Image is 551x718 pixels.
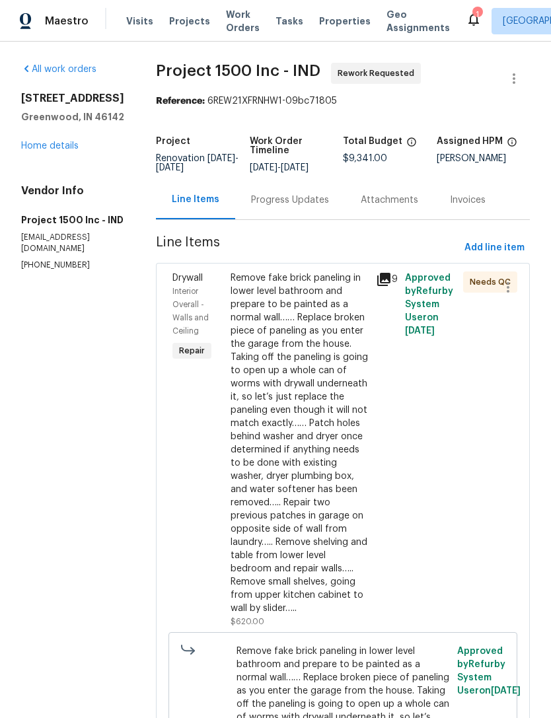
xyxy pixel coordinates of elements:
span: [DATE] [491,686,521,696]
span: Line Items [156,236,459,260]
div: Invoices [450,194,486,207]
a: All work orders [21,65,96,74]
a: Home details [21,141,79,151]
h5: Project 1500 Inc - IND [21,213,124,227]
span: Rework Requested [338,67,420,80]
h5: Total Budget [343,137,402,146]
button: Add line item [459,236,530,260]
span: Renovation [156,154,239,172]
span: The hpm assigned to this work order. [507,137,517,154]
span: Needs QC [470,275,516,289]
b: Reference: [156,96,205,106]
div: 6REW21XFRNHW1-09bc71805 [156,94,530,108]
span: Visits [126,15,153,28]
div: Progress Updates [251,194,329,207]
div: Attachments [361,194,418,207]
span: Work Orders [226,8,260,34]
span: Tasks [275,17,303,26]
p: [PHONE_NUMBER] [21,260,124,271]
span: The total cost of line items that have been proposed by Opendoor. This sum includes line items th... [406,137,417,154]
span: - [156,154,239,172]
h5: Work Order Timeline [250,137,344,155]
span: Project 1500 Inc - IND [156,63,320,79]
span: Geo Assignments [386,8,450,34]
h4: Vendor Info [21,184,124,197]
span: [DATE] [250,163,277,172]
span: Approved by Refurby System User on [457,647,521,696]
span: Repair [174,344,210,357]
span: [DATE] [281,163,309,172]
span: Interior Overall - Walls and Ceiling [172,287,209,335]
div: 9 [376,271,397,287]
h5: Greenwood, IN 46142 [21,110,124,124]
span: - [250,163,309,172]
p: [EMAIL_ADDRESS][DOMAIN_NAME] [21,232,124,254]
span: Drywall [172,273,203,283]
span: Approved by Refurby System User on [405,273,453,336]
span: Projects [169,15,210,28]
div: Remove fake brick paneling in lower level bathroom and prepare to be painted as a normal wall…… R... [231,271,368,615]
span: Properties [319,15,371,28]
div: [PERSON_NAME] [437,154,531,163]
h2: [STREET_ADDRESS] [21,92,124,105]
h5: Project [156,137,190,146]
span: Maestro [45,15,89,28]
h5: Assigned HPM [437,137,503,146]
span: $620.00 [231,618,264,626]
div: Line Items [172,193,219,206]
div: 1 [472,8,482,21]
span: [DATE] [207,154,235,163]
span: [DATE] [405,326,435,336]
span: $9,341.00 [343,154,387,163]
span: Add line item [464,240,525,256]
span: [DATE] [156,163,184,172]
